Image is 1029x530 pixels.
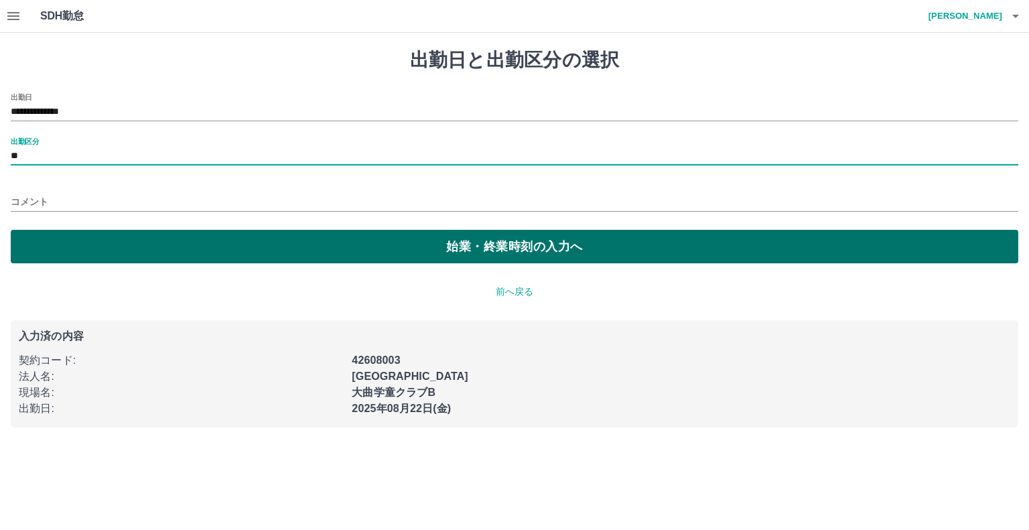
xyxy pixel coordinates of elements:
b: 2025年08月22日(金) [352,403,451,414]
b: [GEOGRAPHIC_DATA] [352,371,468,382]
b: 大曲学童クラブB [352,387,435,398]
button: 始業・終業時刻の入力へ [11,230,1018,263]
p: 法人名 : [19,369,344,385]
b: 42608003 [352,354,400,366]
label: 出勤日 [11,92,32,102]
p: 入力済の内容 [19,331,1010,342]
label: 出勤区分 [11,136,39,146]
p: 前へ戻る [11,285,1018,299]
p: 現場名 : [19,385,344,401]
h1: 出勤日と出勤区分の選択 [11,49,1018,72]
p: 出勤日 : [19,401,344,417]
p: 契約コード : [19,352,344,369]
